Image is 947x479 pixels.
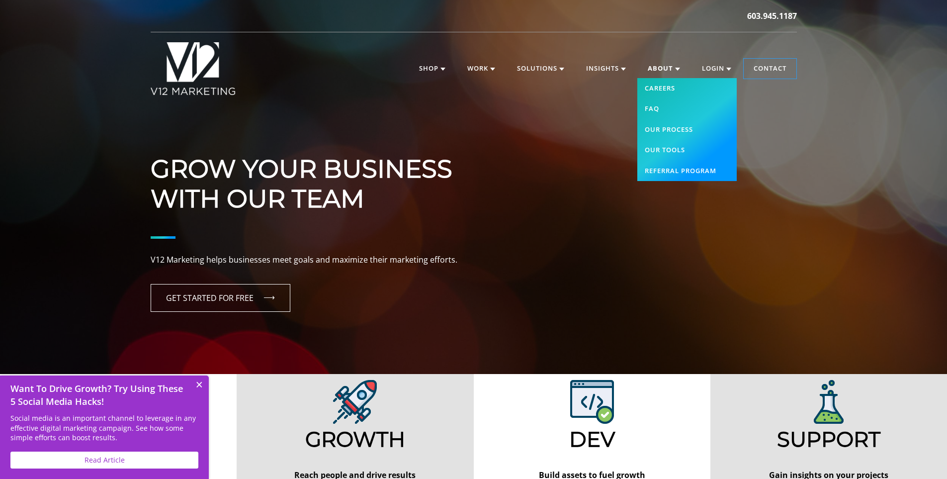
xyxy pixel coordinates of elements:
[637,98,737,119] a: FAQ
[189,376,209,395] button: Close
[151,42,236,95] img: V12 MARKETING Logo New Hampshire Marketing Agency
[507,59,574,79] a: Solutions
[333,380,377,424] img: V12 Marketing Design Solutions
[151,124,797,214] h1: Grow Your Business With Our Team
[457,59,505,79] a: Work
[897,431,947,479] iframe: Chat Widget
[151,284,290,312] a: GET STARTED FOR FREE
[744,59,796,79] a: Contact
[637,140,737,161] a: Our Tools
[478,427,706,452] h2: Dev
[10,383,188,408] h4: Want To Drive Growth? Try Using These 5 Social Media Hacks!
[692,59,741,79] a: Login
[10,452,198,469] a: Read Article
[570,380,614,424] img: V12 Marketing Web Development Solutions
[638,59,690,79] a: About
[409,59,455,79] a: Shop
[241,427,469,452] h2: Growth
[714,427,943,452] h2: Support
[637,161,737,182] a: Referral Program
[151,254,797,267] p: V12 Marketing helps businesses meet goals and maximize their marketing efforts.
[576,59,636,79] a: Insights
[637,119,737,140] a: Our Process
[10,413,198,443] p: Social media is an important channel to leverage in any effective digital marketing campaign. See...
[637,78,737,99] a: Careers
[814,380,844,424] img: V12 Marketing Support Solutions
[747,10,797,22] a: 603.945.1187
